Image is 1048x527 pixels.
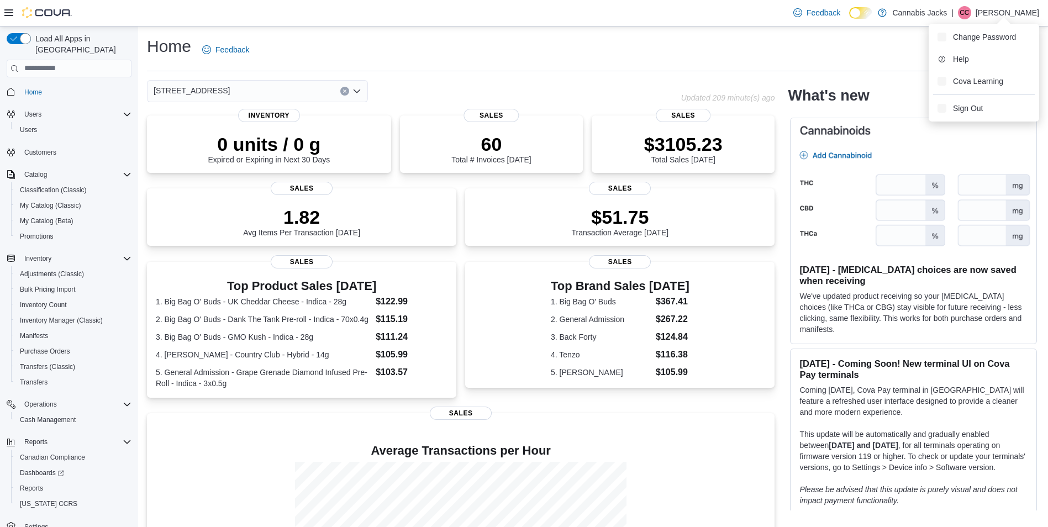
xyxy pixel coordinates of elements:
div: Expired or Expiring in Next 30 Days [208,133,330,164]
div: Transaction Average [DATE] [572,206,669,237]
span: Promotions [20,232,54,241]
input: Dark Mode [849,7,872,19]
dt: 5. [PERSON_NAME] [551,367,651,378]
span: Inventory Count [15,298,131,312]
button: My Catalog (Classic) [11,198,136,213]
p: 60 [451,133,531,155]
a: My Catalog (Beta) [15,214,78,228]
dt: 2. Big Bag O' Buds - Dank The Tank Pre-roll - Indica - 70x0.4g [156,314,371,325]
button: Catalog [2,167,136,182]
h3: [DATE] - Coming Soon! New terminal UI on Cova Pay terminals [799,358,1028,380]
button: Manifests [11,328,136,344]
button: Reports [20,435,52,449]
h3: [DATE] - [MEDICAL_DATA] choices are now saved when receiving [799,264,1028,286]
dt: 1. Big Bag O' Buds - UK Cheddar Cheese - Indica - 28g [156,296,371,307]
img: Cova [22,7,72,18]
button: Change Password [933,28,1035,46]
p: This update will be automatically and gradually enabled between , for all terminals operating on ... [799,429,1028,473]
span: Reports [20,435,131,449]
span: Reports [15,482,131,495]
a: Home [20,86,46,99]
a: Transfers (Classic) [15,360,80,373]
span: Inventory [24,254,51,263]
a: Feedback [789,2,845,24]
dd: $122.99 [376,295,447,308]
span: Promotions [15,230,131,243]
button: Customers [2,144,136,160]
span: Sales [430,407,492,420]
span: Help [953,54,969,65]
p: $3105.23 [644,133,723,155]
span: [US_STATE] CCRS [20,499,77,508]
div: Total # Invoices [DATE] [451,133,531,164]
dd: $115.19 [376,313,447,326]
span: Canadian Compliance [20,453,85,462]
span: Adjustments (Classic) [20,270,84,278]
em: Please be advised that this update is purely visual and does not impact payment functionality. [799,485,1018,505]
button: Inventory Count [11,297,136,313]
a: Transfers [15,376,52,389]
button: Transfers [11,375,136,390]
div: Corey Casola [958,6,971,19]
span: Cash Management [20,415,76,424]
span: Inventory Manager (Classic) [15,314,131,327]
div: Total Sales [DATE] [644,133,723,164]
span: Inventory Count [20,301,67,309]
span: Washington CCRS [15,497,131,510]
span: Bulk Pricing Import [15,283,131,296]
span: Load All Apps in [GEOGRAPHIC_DATA] [31,33,131,55]
span: Sales [271,255,333,268]
dd: $111.24 [376,330,447,344]
button: Reports [2,434,136,450]
a: Reports [15,482,48,495]
span: Sales [589,255,651,268]
span: Adjustments (Classic) [15,267,131,281]
button: [US_STATE] CCRS [11,496,136,512]
span: Sales [656,109,710,122]
span: Catalog [20,168,131,181]
span: Bulk Pricing Import [20,285,76,294]
button: Reports [11,481,136,496]
button: Open list of options [352,87,361,96]
dd: $267.22 [656,313,689,326]
span: Transfers [15,376,131,389]
button: Inventory Manager (Classic) [11,313,136,328]
p: Updated 209 minute(s) ago [681,93,775,102]
div: Avg Items Per Transaction [DATE] [243,206,360,237]
button: Operations [20,398,61,411]
button: Sign Out [933,99,1035,117]
a: Adjustments (Classic) [15,267,88,281]
span: Users [20,125,37,134]
button: Cash Management [11,412,136,428]
span: Canadian Compliance [15,451,131,464]
span: My Catalog (Classic) [15,199,131,212]
span: Home [24,88,42,97]
button: Cova Learning [933,72,1035,90]
button: Classification (Classic) [11,182,136,198]
p: 1.82 [243,206,360,228]
p: $51.75 [572,206,669,228]
p: | [951,6,954,19]
a: Customers [20,146,61,159]
span: Customers [24,148,56,157]
button: Operations [2,397,136,412]
button: My Catalog (Beta) [11,213,136,229]
span: Home [20,85,131,99]
span: Classification (Classic) [15,183,131,197]
span: Inventory Manager (Classic) [20,316,103,325]
button: Inventory [20,252,56,265]
a: Inventory Count [15,298,71,312]
dd: $367.41 [656,295,689,308]
p: Coming [DATE], Cova Pay terminal in [GEOGRAPHIC_DATA] will feature a refreshed user interface des... [799,384,1028,418]
a: Purchase Orders [15,345,75,358]
button: Canadian Compliance [11,450,136,465]
span: Transfers (Classic) [20,362,75,371]
a: My Catalog (Classic) [15,199,86,212]
span: Operations [24,400,57,409]
span: Customers [20,145,131,159]
h3: Top Product Sales [DATE] [156,280,447,293]
span: Cash Management [15,413,131,426]
dd: $103.57 [376,366,447,379]
button: Help [933,50,1035,68]
p: We've updated product receiving so your [MEDICAL_DATA] choices (like THCa or CBG) stay visible fo... [799,291,1028,335]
